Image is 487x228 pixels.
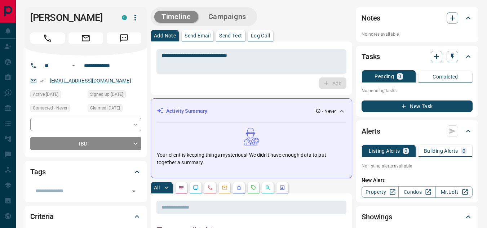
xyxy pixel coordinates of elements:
button: Open [69,61,78,70]
h1: [PERSON_NAME] [30,12,111,23]
div: Showings [362,208,473,225]
p: Pending [375,74,394,79]
svg: Email Verified [40,79,45,84]
div: Tasks [362,48,473,65]
button: Open [129,186,139,196]
div: Notes [362,9,473,27]
div: Activity Summary- Never [157,104,346,118]
span: Active [DATE] [33,91,58,98]
h2: Tags [30,166,45,178]
svg: Listing Alerts [236,185,242,191]
svg: Requests [251,185,256,191]
h2: Notes [362,12,380,24]
button: New Task [362,100,473,112]
p: Add Note [154,33,176,38]
div: condos.ca [122,15,127,20]
p: Building Alerts [424,148,458,153]
span: Email [68,32,103,44]
svg: Agent Actions [279,185,285,191]
p: Listing Alerts [369,148,400,153]
a: Condos [398,186,435,198]
h2: Criteria [30,211,54,222]
div: Criteria [30,208,141,225]
p: New Alert: [362,176,473,184]
div: Tags [30,163,141,180]
p: No notes available [362,31,473,37]
div: Mon Apr 15 2024 [30,90,84,100]
p: 0 [398,74,401,79]
p: Activity Summary [166,107,207,115]
div: Mon Apr 15 2024 [88,90,141,100]
p: Send Email [185,33,211,38]
svg: Calls [207,185,213,191]
h2: Alerts [362,125,380,137]
a: Property [362,186,399,198]
p: Your client is keeping things mysterious! We didn't have enough data to put together a summary. [157,151,346,166]
p: No pending tasks [362,85,473,96]
svg: Emails [222,185,227,191]
a: Mr.Loft [435,186,473,198]
p: 0 [462,148,465,153]
p: All [154,185,160,190]
p: No listing alerts available [362,163,473,169]
button: Timeline [154,11,198,23]
h2: Showings [362,211,392,223]
div: TBD [30,137,141,150]
p: - Never [322,108,336,115]
svg: Opportunities [265,185,271,191]
span: Contacted - Never [33,104,67,112]
span: Claimed [DATE] [90,104,120,112]
p: Completed [433,74,458,79]
div: Alerts [362,122,473,140]
h2: Tasks [362,51,380,62]
span: Message [107,32,141,44]
a: [EMAIL_ADDRESS][DOMAIN_NAME] [50,78,131,84]
p: 0 [404,148,407,153]
svg: Lead Browsing Activity [193,185,199,191]
p: Send Text [219,33,242,38]
p: Log Call [251,33,270,38]
span: Call [30,32,65,44]
svg: Notes [178,185,184,191]
button: Campaigns [201,11,253,23]
div: Mon Apr 15 2024 [88,104,141,114]
span: Signed up [DATE] [90,91,123,98]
